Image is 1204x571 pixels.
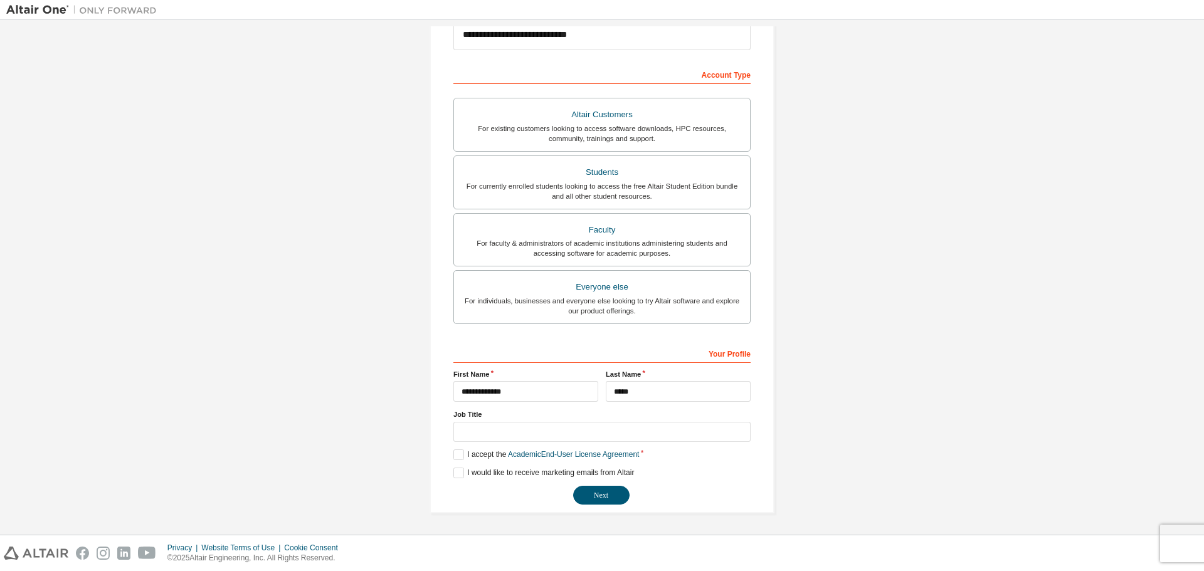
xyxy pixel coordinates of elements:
[453,64,751,84] div: Account Type
[453,409,751,419] label: Job Title
[453,369,598,379] label: First Name
[6,4,163,16] img: Altair One
[201,543,284,553] div: Website Terms of Use
[462,221,742,239] div: Faculty
[508,450,639,459] a: Academic End-User License Agreement
[76,547,89,560] img: facebook.svg
[453,468,634,478] label: I would like to receive marketing emails from Altair
[462,106,742,123] div: Altair Customers
[462,181,742,201] div: For currently enrolled students looking to access the free Altair Student Edition bundle and all ...
[606,369,751,379] label: Last Name
[462,164,742,181] div: Students
[167,553,346,563] p: © 2025 Altair Engineering, Inc. All Rights Reserved.
[97,547,110,560] img: instagram.svg
[167,543,201,553] div: Privacy
[462,238,742,258] div: For faculty & administrators of academic institutions administering students and accessing softwa...
[4,547,68,560] img: altair_logo.svg
[462,296,742,316] div: For individuals, businesses and everyone else looking to try Altair software and explore our prod...
[117,547,130,560] img: linkedin.svg
[453,449,639,460] label: I accept the
[462,278,742,296] div: Everyone else
[453,343,751,363] div: Your Profile
[573,486,630,505] button: Next
[284,543,345,553] div: Cookie Consent
[138,547,156,560] img: youtube.svg
[462,123,742,144] div: For existing customers looking to access software downloads, HPC resources, community, trainings ...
